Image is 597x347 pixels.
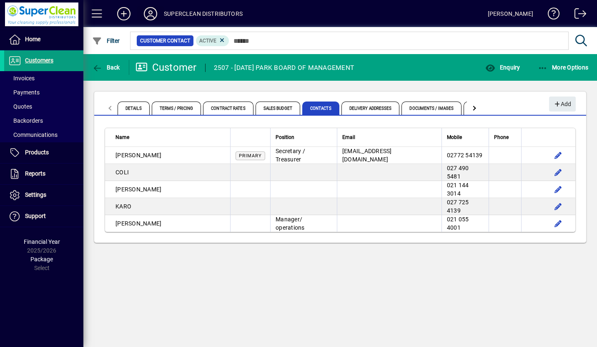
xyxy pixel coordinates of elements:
[256,102,300,115] span: Sales Budget
[118,102,150,115] span: Details
[25,36,40,42] span: Home
[110,6,137,21] button: Add
[8,117,43,124] span: Backorders
[552,183,565,196] button: Edit
[214,61,354,74] div: 2507 - [DATE] PARK BOARD OF MANAGEMENT
[4,128,83,142] a: Communications
[447,182,469,197] span: 021 144 3014
[447,216,469,231] span: 021 055 4001
[4,29,83,50] a: Home
[342,133,355,142] span: Email
[4,142,83,163] a: Products
[342,133,436,142] div: Email
[494,133,509,142] span: Phone
[485,64,520,71] span: Enquiry
[90,60,122,75] button: Back
[115,133,225,142] div: Name
[447,133,484,142] div: Mobile
[115,169,129,176] span: COLI
[4,114,83,128] a: Backorders
[25,191,46,198] span: Settings
[4,164,83,184] a: Reports
[8,131,58,138] span: Communications
[542,2,560,29] a: Knowledge Base
[152,102,201,115] span: Terms / Pricing
[92,37,120,44] span: Filter
[4,85,83,99] a: Payments
[270,215,337,232] td: Manager/ operations
[83,60,129,75] app-page-header-button: Back
[549,97,576,112] button: Add
[447,152,483,159] span: 02772 54139
[196,35,229,46] mat-chip: Activation Status: Active
[137,6,164,21] button: Profile
[164,7,243,20] div: SUPERCLEAN DISTRIBUTORS
[552,166,565,179] button: Edit
[30,256,53,263] span: Package
[115,203,131,210] span: KARO
[464,102,510,115] span: Custom Fields
[488,7,533,20] div: [PERSON_NAME]
[4,71,83,85] a: Invoices
[447,165,469,180] span: 027 490 5481
[494,133,516,142] div: Phone
[552,200,565,213] button: Edit
[447,199,469,214] span: 027 725 4139
[552,217,565,230] button: Edit
[4,99,83,114] a: Quotes
[536,60,591,75] button: More Options
[538,64,589,71] span: More Options
[8,103,32,110] span: Quotes
[8,75,35,82] span: Invoices
[115,133,129,142] span: Name
[4,185,83,206] a: Settings
[25,149,49,156] span: Products
[341,102,400,115] span: Delivery Addresses
[115,152,161,159] span: [PERSON_NAME]
[270,147,337,164] td: Secretary / Treasurer
[115,220,161,227] span: [PERSON_NAME]
[25,57,53,64] span: Customers
[401,102,462,115] span: Documents / Images
[276,133,332,142] div: Position
[203,102,253,115] span: Contract Rates
[302,102,339,115] span: Contacts
[447,133,462,142] span: Mobile
[25,170,45,177] span: Reports
[276,133,294,142] span: Position
[552,149,565,162] button: Edit
[92,64,120,71] span: Back
[140,37,190,45] span: Customer Contact
[135,61,197,74] div: Customer
[25,213,46,219] span: Support
[8,89,40,96] span: Payments
[115,186,161,193] span: [PERSON_NAME]
[342,148,392,163] span: [EMAIL_ADDRESS][DOMAIN_NAME]
[483,60,522,75] button: Enquiry
[4,206,83,227] a: Support
[239,153,262,159] span: Primary
[90,33,122,48] button: Filter
[568,2,587,29] a: Logout
[553,97,571,111] span: Add
[199,38,216,44] span: Active
[24,238,60,245] span: Financial Year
